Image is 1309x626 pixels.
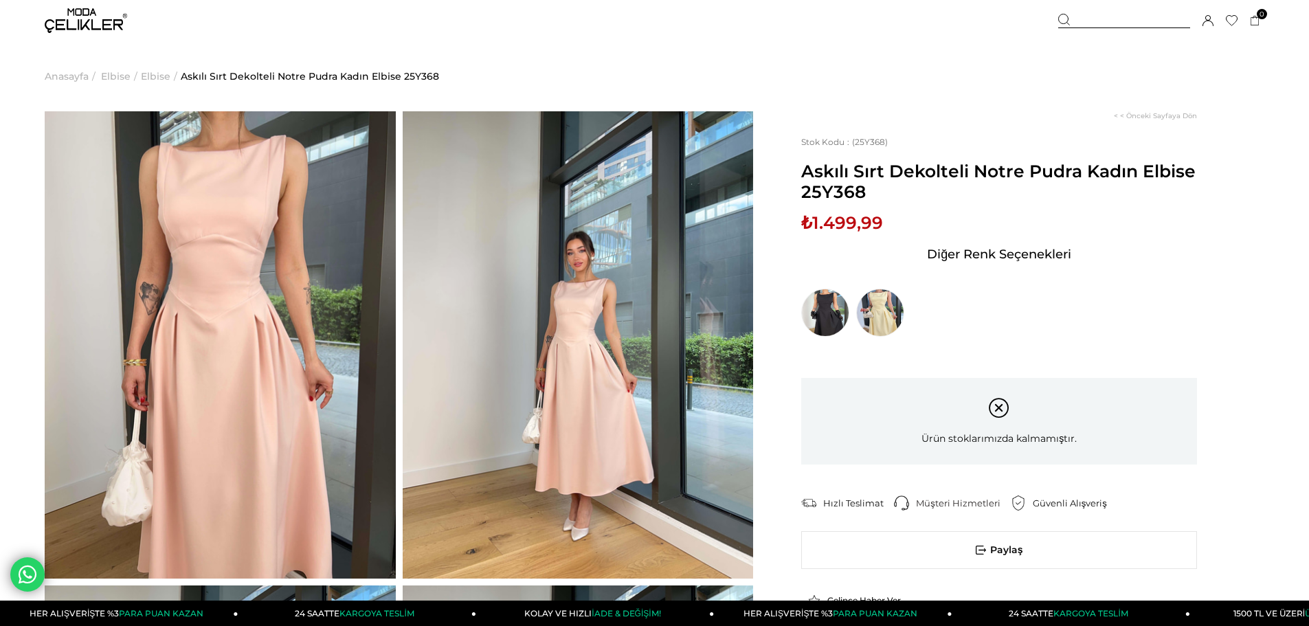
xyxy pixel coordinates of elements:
img: shipping.png [801,495,816,511]
span: Askılı Sırt Dekolteli Notre Pudra Kadın Elbise 25Y368 [801,161,1197,202]
div: Müşteri Hizmetleri [916,497,1011,509]
span: ₺1.499,99 [801,212,883,233]
span: İADE & DEĞİŞİM! [592,608,660,618]
a: < < Önceki Sayfaya Dön [1114,111,1197,120]
a: KOLAY VE HIZLIİADE & DEĞİŞİM! [476,601,714,626]
a: Askılı Sırt Dekolteli Notre Pudra Kadın Elbise 25Y368 [181,41,439,111]
a: HER ALIŞVERİŞTE %3PARA PUAN KAZAN [714,601,952,626]
a: 24 SAATTEKARGOYA TESLİM [952,601,1190,626]
div: Hızlı Teslimat [823,497,894,509]
span: PARA PUAN KAZAN [833,608,917,618]
img: security.png [1011,495,1026,511]
img: logo [45,8,127,33]
li: > [101,41,141,111]
img: Notre elbise 25Y368 [403,111,754,579]
img: Notre elbise 25Y368 [45,111,396,579]
span: PARA PUAN KAZAN [119,608,203,618]
img: Askılı Sırt Dekolteli Notre Siyah Kadın Elbise 25Y368 [801,289,849,337]
a: Elbise [141,41,170,111]
span: Diğer Renk Seçenekleri [927,243,1071,265]
span: 0 [1257,9,1267,19]
a: Gelince Haber Ver [808,594,926,607]
span: KARGOYA TESLİM [1053,608,1128,618]
div: Ürün stoklarımızda kalmamıştır. [801,378,1197,465]
li: > [141,41,181,111]
a: Anasayfa [45,41,89,111]
span: KARGOYA TESLİM [339,608,414,618]
img: call-center.png [894,495,909,511]
li: > [45,41,99,111]
span: (25Y368) [801,137,888,147]
div: Güvenli Alışveriş [1033,497,1117,509]
a: Elbise [101,41,131,111]
a: 0 [1250,16,1260,26]
img: Askılı Sırt Dekolteli Notre Sarı Kadın Elbise 25Y368 [856,289,904,337]
span: Gelince Haber Ver [827,595,901,605]
span: Stok Kodu [801,137,852,147]
span: Paylaş [802,532,1196,568]
a: 24 SAATTEKARGOYA TESLİM [238,601,476,626]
